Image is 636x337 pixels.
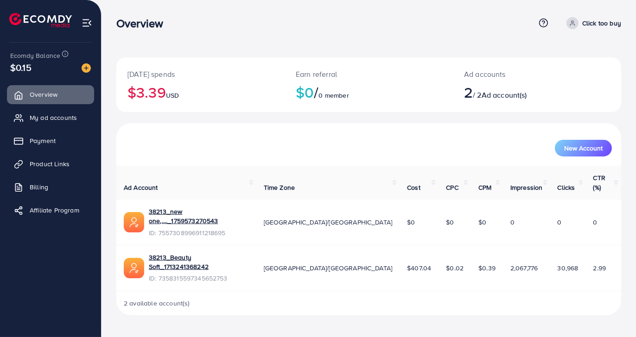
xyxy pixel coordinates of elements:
span: $0 [407,218,415,227]
span: USD [166,91,179,100]
span: $0 [446,218,454,227]
span: CTR (%) [593,173,605,192]
span: Ecomdy Balance [10,51,60,60]
span: Time Zone [264,183,295,192]
span: Affiliate Program [30,206,79,215]
span: 2 available account(s) [124,299,190,308]
span: Ad Account [124,183,158,192]
a: Affiliate Program [7,201,94,219]
a: 38213_Beauty Soft_1713241368242 [149,253,249,272]
a: Billing [7,178,94,196]
h2: / 2 [464,83,568,101]
button: New Account [555,140,612,156]
span: 0 member [319,91,349,100]
span: Overview [30,90,57,99]
span: 0 [558,218,562,227]
a: Click too buy [563,17,621,29]
span: $0 [478,218,486,227]
a: Payment [7,131,94,150]
span: Payment [30,136,56,145]
span: 2.99 [593,263,606,273]
a: 38213_new one,,,,,_1759573270543 [149,207,249,226]
p: [DATE] spends [127,69,273,80]
img: ic-ads-acc.e4c84228.svg [124,212,144,232]
img: image [82,63,91,73]
span: Billing [30,182,48,192]
span: $0.15 [10,61,32,74]
h2: $0 [296,83,442,101]
img: logo [9,13,72,27]
a: Overview [7,85,94,104]
span: $0.02 [446,263,464,273]
span: 2 [464,81,473,103]
img: menu [82,18,92,28]
a: My ad accounts [7,108,94,127]
img: ic-ads-acc.e4c84228.svg [124,258,144,278]
span: [GEOGRAPHIC_DATA]/[GEOGRAPHIC_DATA] [264,263,393,273]
span: / [314,81,318,103]
a: Product Links [7,155,94,173]
span: CPM [478,183,491,192]
span: $407.04 [407,263,431,273]
span: 0 [593,218,598,227]
span: Clicks [558,183,575,192]
span: 0 [510,218,515,227]
span: New Account [564,145,603,151]
h3: Overview [116,17,171,30]
span: CPC [446,183,458,192]
span: Impression [510,183,543,192]
span: My ad accounts [30,113,77,122]
span: Product Links [30,159,70,168]
span: Cost [407,183,420,192]
span: Ad account(s) [482,90,527,100]
p: Ad accounts [464,69,568,80]
p: Earn referral [296,69,442,80]
h2: $3.39 [127,83,273,101]
span: $0.39 [478,263,496,273]
span: ID: 7557308996911218695 [149,228,249,237]
span: 30,968 [558,263,579,273]
span: 2,067,776 [510,263,538,273]
p: Click too buy [582,18,621,29]
span: [GEOGRAPHIC_DATA]/[GEOGRAPHIC_DATA] [264,218,393,227]
span: ID: 7358315597345652753 [149,274,249,283]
